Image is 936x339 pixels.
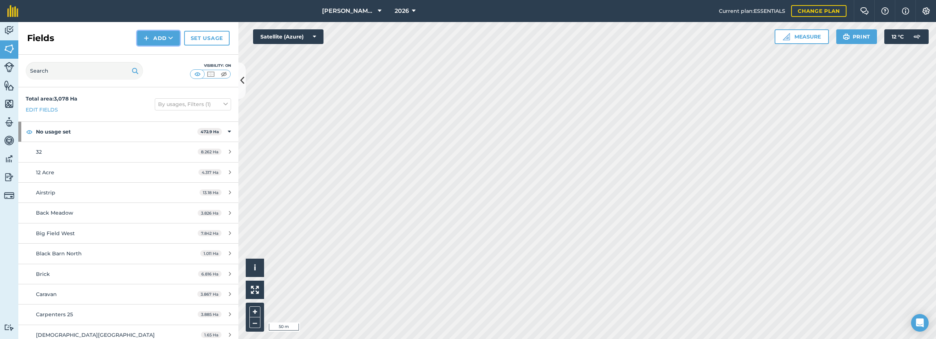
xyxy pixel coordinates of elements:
img: svg+xml;base64,PHN2ZyB4bWxucz0iaHR0cDovL3d3dy53My5vcmcvMjAwMC9zdmciIHdpZHRoPSI1NiIgaGVpZ2h0PSI2MC... [4,43,14,54]
img: svg+xml;base64,PHN2ZyB4bWxucz0iaHR0cDovL3d3dy53My5vcmcvMjAwMC9zdmciIHdpZHRoPSI1MCIgaGVpZ2h0PSI0MC... [206,70,215,78]
button: – [249,317,260,328]
button: Satellite (Azure) [253,29,323,44]
img: svg+xml;base64,PHN2ZyB4bWxucz0iaHR0cDovL3d3dy53My5vcmcvMjAwMC9zdmciIHdpZHRoPSIxNyIgaGVpZ2h0PSIxNy... [902,7,909,15]
a: Caravan3.867 Ha [18,284,238,304]
span: Brick [36,271,50,277]
button: Print [836,29,877,44]
span: 8.262 Ha [198,149,222,155]
img: svg+xml;base64,PD94bWwgdmVyc2lvbj0iMS4wIiBlbmNvZGluZz0idXRmLTgiPz4KPCEtLSBHZW5lcmF0b3I6IEFkb2JlIE... [4,153,14,164]
img: svg+xml;base64,PHN2ZyB4bWxucz0iaHR0cDovL3d3dy53My5vcmcvMjAwMC9zdmciIHdpZHRoPSI1NiIgaGVpZ2h0PSI2MC... [4,80,14,91]
span: 4.317 Ha [198,169,222,175]
span: Carpenters 25 [36,311,73,318]
span: Black Barn North [36,250,82,257]
img: Two speech bubbles overlapping with the left bubble in the forefront [860,7,869,15]
span: 1.011 Ha [200,250,222,256]
h2: Fields [27,32,54,44]
span: Caravan [36,291,57,298]
span: 6.816 Ha [198,271,222,277]
img: svg+xml;base64,PHN2ZyB4bWxucz0iaHR0cDovL3d3dy53My5vcmcvMjAwMC9zdmciIHdpZHRoPSIxOSIgaGVpZ2h0PSIyNC... [132,66,139,75]
span: i [254,263,256,272]
img: svg+xml;base64,PHN2ZyB4bWxucz0iaHR0cDovL3d3dy53My5vcmcvMjAwMC9zdmciIHdpZHRoPSIxNCIgaGVpZ2h0PSIyNC... [144,34,149,43]
span: [DEMOGRAPHIC_DATA][GEOGRAPHIC_DATA] [36,332,155,338]
img: svg+xml;base64,PD94bWwgdmVyc2lvbj0iMS4wIiBlbmNvZGluZz0idXRmLTgiPz4KPCEtLSBHZW5lcmF0b3I6IEFkb2JlIE... [910,29,924,44]
span: Current plan : ESSENTIALS [719,7,785,15]
input: Search [26,62,143,80]
img: svg+xml;base64,PD94bWwgdmVyc2lvbj0iMS4wIiBlbmNvZGluZz0idXRmLTgiPz4KPCEtLSBHZW5lcmF0b3I6IEFkb2JlIE... [4,190,14,201]
img: svg+xml;base64,PHN2ZyB4bWxucz0iaHR0cDovL3d3dy53My5vcmcvMjAwMC9zdmciIHdpZHRoPSI1MCIgaGVpZ2h0PSI0MC... [193,70,202,78]
span: 12 ° C [892,29,904,44]
button: By usages, Filters (1) [155,98,231,110]
img: svg+xml;base64,PD94bWwgdmVyc2lvbj0iMS4wIiBlbmNvZGluZz0idXRmLTgiPz4KPCEtLSBHZW5lcmF0b3I6IEFkb2JlIE... [4,172,14,183]
strong: No usage set [36,122,197,142]
span: [PERSON_NAME] Farm Life [322,7,375,15]
img: svg+xml;base64,PD94bWwgdmVyc2lvbj0iMS4wIiBlbmNvZGluZz0idXRmLTgiPz4KPCEtLSBHZW5lcmF0b3I6IEFkb2JlIE... [4,25,14,36]
span: Back Meadow [36,209,73,216]
button: + [249,306,260,317]
img: svg+xml;base64,PD94bWwgdmVyc2lvbj0iMS4wIiBlbmNvZGluZz0idXRmLTgiPz4KPCEtLSBHZW5lcmF0b3I6IEFkb2JlIE... [4,324,14,331]
a: Airstrip13.18 Ha [18,183,238,203]
span: 3.867 Ha [197,291,222,297]
button: 12 °C [884,29,929,44]
span: 7.842 Ha [198,230,222,236]
span: 3.885 Ha [198,311,222,317]
a: Brick6.816 Ha [18,264,238,284]
div: No usage set472.9 Ha [18,122,238,142]
span: 3.826 Ha [198,210,222,216]
div: Visibility: On [190,63,231,69]
span: 1.65 Ha [201,332,222,338]
a: Big Field West7.842 Ha [18,223,238,243]
strong: 472.9 Ha [201,129,219,134]
img: svg+xml;base64,PHN2ZyB4bWxucz0iaHR0cDovL3d3dy53My5vcmcvMjAwMC9zdmciIHdpZHRoPSIxOSIgaGVpZ2h0PSIyNC... [843,32,850,41]
img: svg+xml;base64,PHN2ZyB4bWxucz0iaHR0cDovL3d3dy53My5vcmcvMjAwMC9zdmciIHdpZHRoPSI1MCIgaGVpZ2h0PSI0MC... [219,70,228,78]
button: Measure [775,29,829,44]
span: 12 Acre [36,169,54,176]
span: 2026 [395,7,409,15]
a: 12 Acre4.317 Ha [18,163,238,182]
div: Open Intercom Messenger [911,314,929,332]
img: A question mark icon [881,7,889,15]
span: Airstrip [36,189,55,196]
img: Four arrows, one pointing top left, one top right, one bottom right and the last bottom left [251,286,259,294]
a: Edit fields [26,106,58,114]
span: 13.18 Ha [200,189,222,196]
img: A cog icon [922,7,930,15]
img: fieldmargin Logo [7,5,18,17]
img: svg+xml;base64,PD94bWwgdmVyc2lvbj0iMS4wIiBlbmNvZGluZz0idXRmLTgiPz4KPCEtLSBHZW5lcmF0b3I6IEFkb2JlIE... [4,135,14,146]
img: svg+xml;base64,PD94bWwgdmVyc2lvbj0iMS4wIiBlbmNvZGluZz0idXRmLTgiPz4KPCEtLSBHZW5lcmF0b3I6IEFkb2JlIE... [4,62,14,72]
span: Big Field West [36,230,75,237]
a: Change plan [791,5,847,17]
a: Carpenters 253.885 Ha [18,305,238,324]
a: Set usage [184,31,230,45]
img: svg+xml;base64,PD94bWwgdmVyc2lvbj0iMS4wIiBlbmNvZGluZz0idXRmLTgiPz4KPCEtLSBHZW5lcmF0b3I6IEFkb2JlIE... [4,117,14,128]
img: svg+xml;base64,PHN2ZyB4bWxucz0iaHR0cDovL3d3dy53My5vcmcvMjAwMC9zdmciIHdpZHRoPSI1NiIgaGVpZ2h0PSI2MC... [4,98,14,109]
button: Add [137,31,180,45]
a: Back Meadow3.826 Ha [18,203,238,223]
button: i [246,259,264,277]
img: Ruler icon [783,33,790,40]
span: 32 [36,149,42,155]
a: 328.262 Ha [18,142,238,162]
a: Black Barn North1.011 Ha [18,244,238,263]
strong: Total area : 3,078 Ha [26,95,77,102]
img: svg+xml;base64,PHN2ZyB4bWxucz0iaHR0cDovL3d3dy53My5vcmcvMjAwMC9zdmciIHdpZHRoPSIxOCIgaGVpZ2h0PSIyNC... [26,127,33,136]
